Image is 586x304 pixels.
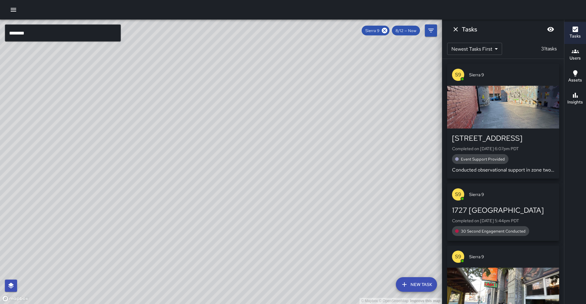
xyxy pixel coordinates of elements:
h6: Assets [568,77,582,84]
p: Completed on [DATE] 6:07pm PDT [452,146,554,152]
span: 30 Second Engagement Conducted [457,229,529,234]
button: Tasks [564,22,586,44]
button: Users [564,44,586,66]
p: 31 tasks [539,45,559,52]
h6: Tasks [462,24,477,34]
span: Sierra 9 [469,191,554,197]
p: Conducted observational support in zone two at [GEOGRAPHIC_DATA], code 4 [452,166,554,174]
span: 8/12 — Now [392,28,420,33]
button: Dismiss [450,23,462,35]
div: Newest Tasks First [447,43,502,55]
div: 1727 [GEOGRAPHIC_DATA] [452,205,554,215]
div: Sierra 9 [362,26,389,35]
button: New Task [396,277,437,292]
button: S9Sierra 91727 [GEOGRAPHIC_DATA]Completed on [DATE] 5:44pm PDT30 Second Engagement Conducted [447,183,559,241]
span: Event Support Provided [457,157,508,162]
span: Sierra 9 [469,72,554,78]
button: Assets [564,66,586,88]
button: Blur [544,23,557,35]
div: [STREET_ADDRESS] [452,133,554,143]
span: Sierra 9 [362,28,383,33]
button: Insights [564,88,586,110]
p: Completed on [DATE] 5:44pm PDT [452,218,554,224]
h6: Tasks [570,33,581,40]
button: Filters [425,24,437,37]
button: S9Sierra 9[STREET_ADDRESS]Completed on [DATE] 6:07pm PDTEvent Support ProvidedConducted observati... [447,64,559,179]
p: S9 [455,71,461,78]
p: S9 [455,253,461,260]
span: Sierra 9 [469,254,554,260]
p: S9 [455,191,461,198]
h6: Insights [567,99,583,106]
h6: Users [570,55,581,62]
